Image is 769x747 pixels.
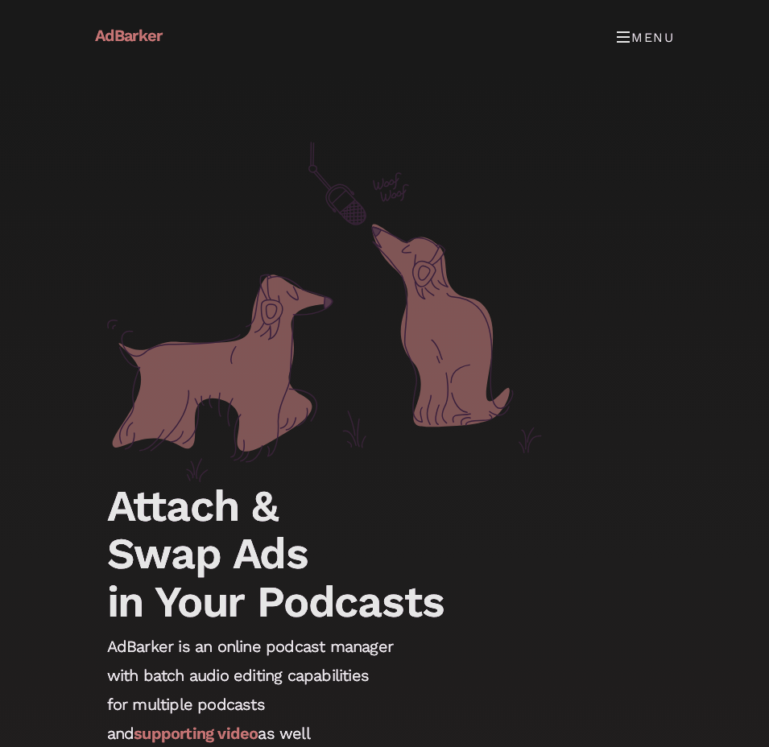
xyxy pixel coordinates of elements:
img: cover.svg [107,142,542,482]
button: Toggle navigation [607,19,674,52]
a: AdBarker [95,17,163,54]
h1: Attach & Swap Ads in Your Podcasts [107,482,444,625]
a: supporting video [134,724,258,743]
